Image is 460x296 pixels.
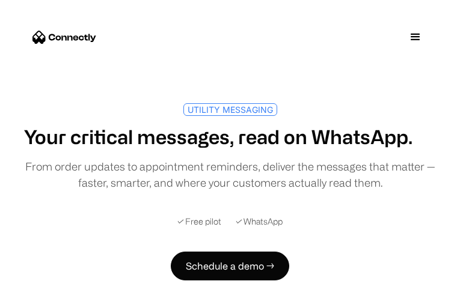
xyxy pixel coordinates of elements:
[12,274,72,292] aside: Language selected: English
[236,215,283,228] div: ✓ WhatsApp
[171,252,289,280] a: Schedule a demo →
[24,275,72,292] ul: Language list
[177,215,221,228] div: ✓ Free pilot
[26,28,96,46] a: home
[24,125,412,148] h1: Your critical messages, read on WhatsApp.
[397,19,434,55] div: menu
[24,159,436,191] div: From order updates to appointment reminders, deliver the messages that matter — faster, smarter, ...
[188,105,273,114] div: UTILITY MESSAGING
